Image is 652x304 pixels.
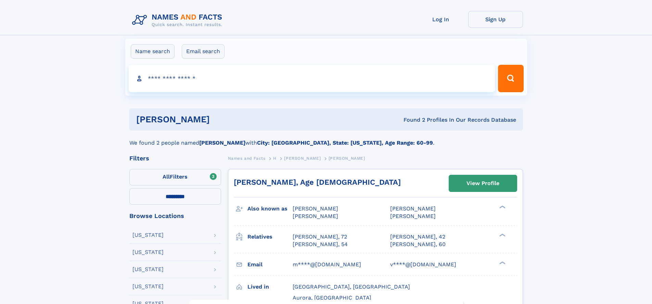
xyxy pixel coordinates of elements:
[273,156,277,161] span: H
[132,250,164,255] div: [US_STATE]
[136,115,307,124] h1: [PERSON_NAME]
[293,205,338,212] span: [PERSON_NAME]
[329,156,365,161] span: [PERSON_NAME]
[390,205,436,212] span: [PERSON_NAME]
[129,131,523,147] div: We found 2 people named with .
[390,213,436,219] span: [PERSON_NAME]
[284,156,321,161] span: [PERSON_NAME]
[449,175,517,192] a: View Profile
[273,154,277,162] a: H
[466,175,499,191] div: View Profile
[182,44,225,59] label: Email search
[498,205,506,209] div: ❯
[129,213,221,219] div: Browse Locations
[247,281,293,293] h3: Lived in
[498,260,506,265] div: ❯
[307,116,516,124] div: Found 2 Profiles In Our Records Database
[498,233,506,237] div: ❯
[257,139,433,146] b: City: [GEOGRAPHIC_DATA], State: [US_STATE], Age Range: 60-99
[129,155,221,161] div: Filters
[293,241,348,248] a: [PERSON_NAME], 54
[468,11,523,28] a: Sign Up
[293,283,410,290] span: [GEOGRAPHIC_DATA], [GEOGRAPHIC_DATA]
[498,65,523,92] button: Search Button
[228,154,266,162] a: Names and Facts
[247,203,293,215] h3: Also known as
[129,11,228,29] img: Logo Names and Facts
[131,44,175,59] label: Name search
[413,11,468,28] a: Log In
[132,232,164,238] div: [US_STATE]
[163,173,170,180] span: All
[234,178,401,186] a: [PERSON_NAME], Age [DEMOGRAPHIC_DATA]
[293,233,347,241] a: [PERSON_NAME], 72
[129,169,221,185] label: Filters
[247,231,293,243] h3: Relatives
[129,65,495,92] input: search input
[284,154,321,162] a: [PERSON_NAME]
[247,259,293,270] h3: Email
[199,139,245,146] b: [PERSON_NAME]
[390,241,446,248] a: [PERSON_NAME], 60
[390,233,445,241] a: [PERSON_NAME], 42
[132,267,164,272] div: [US_STATE]
[293,294,371,301] span: Aurora, [GEOGRAPHIC_DATA]
[132,284,164,289] div: [US_STATE]
[293,213,338,219] span: [PERSON_NAME]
